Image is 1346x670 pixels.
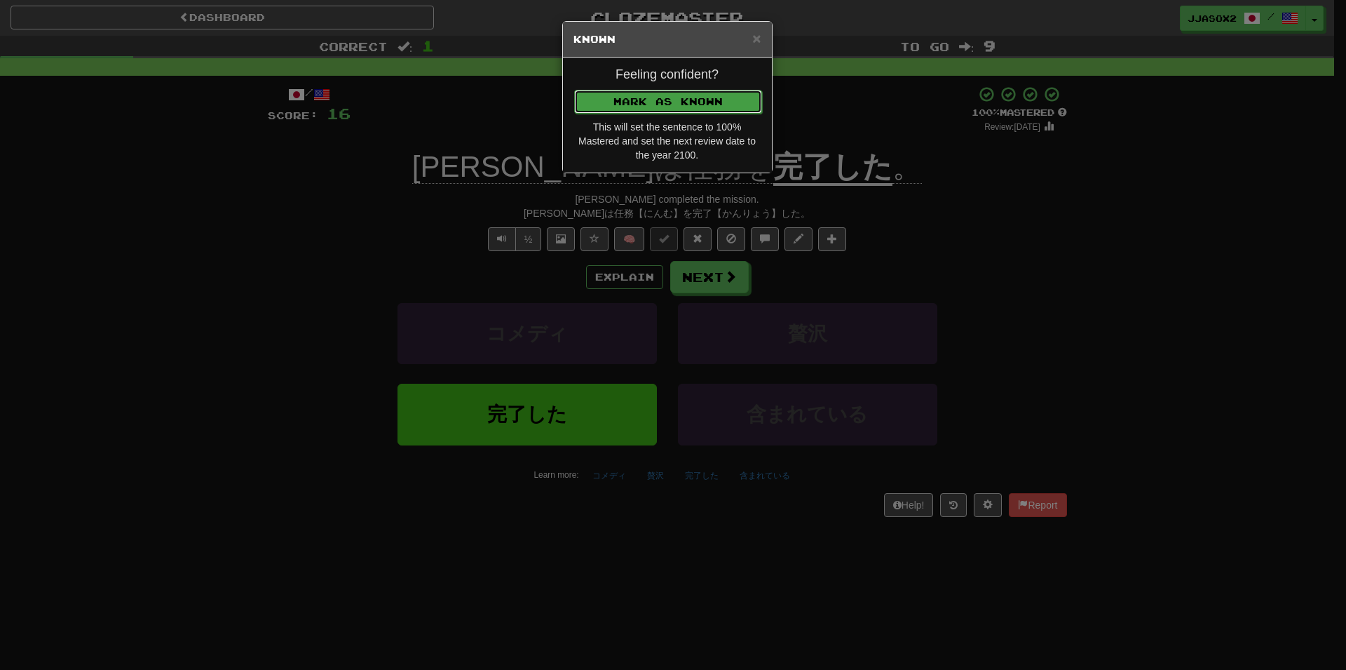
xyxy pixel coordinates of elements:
[752,30,761,46] span: ×
[573,68,761,82] h4: Feeling confident?
[752,31,761,46] button: Close
[573,32,761,46] h5: Known
[573,120,761,162] div: This will set the sentence to 100% Mastered and set the next review date to the year 2100.
[574,90,762,114] button: Mark as Known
